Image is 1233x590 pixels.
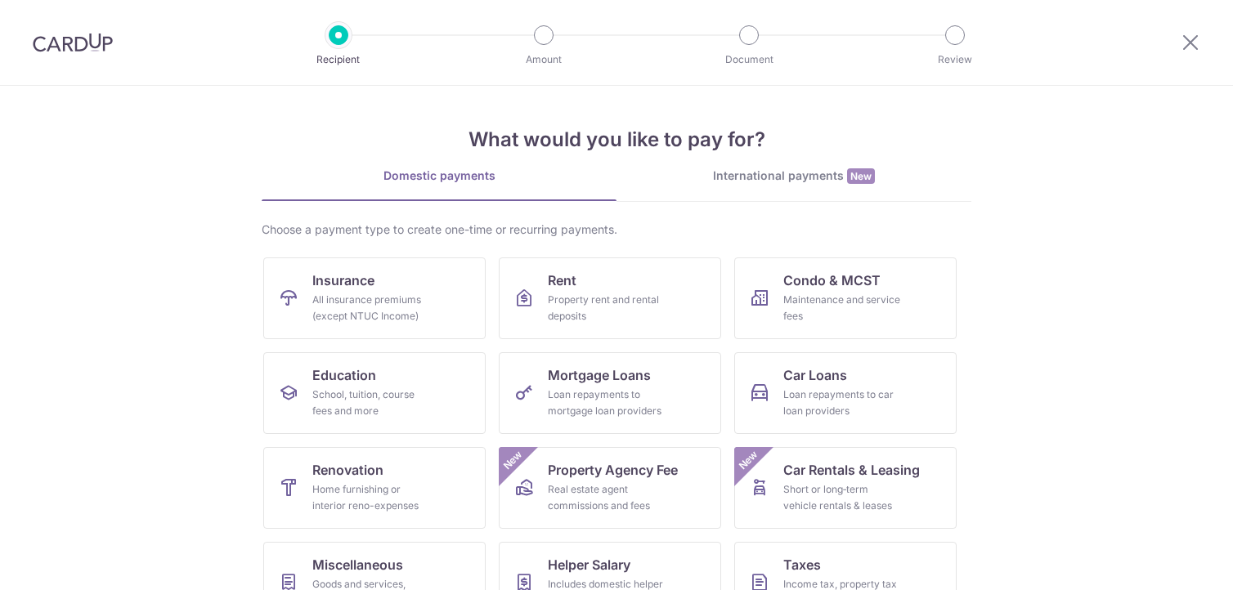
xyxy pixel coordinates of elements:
[312,460,383,480] span: Renovation
[262,168,616,184] div: Domestic payments
[894,51,1016,68] p: Review
[263,257,486,339] a: InsuranceAll insurance premiums (except NTUC Income)
[312,270,374,290] span: Insurance
[499,447,721,529] a: Property Agency FeeReal estate agent commissions and feesNew
[312,555,403,574] span: Miscellaneous
[499,257,721,339] a: RentProperty rent and rental deposits
[548,365,651,385] span: Mortgage Loans
[783,555,821,574] span: Taxes
[548,481,666,514] div: Real estate agent commissions and fees
[499,352,721,434] a: Mortgage LoansLoan repayments to mortgage loan providers
[548,292,666,324] div: Property rent and rental deposits
[734,257,957,339] a: Condo & MCSTMaintenance and service fees
[616,168,971,185] div: International payments
[548,555,630,574] span: Helper Salary
[783,270,881,290] span: Condo & MCST
[312,387,430,419] div: School, tuition, course fees and more
[33,33,113,52] img: CardUp
[500,447,527,474] span: New
[783,387,901,419] div: Loan repayments to car loan providers
[263,352,486,434] a: EducationSchool, tuition, course fees and more
[783,292,901,324] div: Maintenance and service fees
[263,447,486,529] a: RenovationHome furnishing or interior reno-expenses
[548,270,576,290] span: Rent
[735,447,762,474] span: New
[548,387,666,419] div: Loan repayments to mortgage loan providers
[783,365,847,385] span: Car Loans
[262,221,971,238] div: Choose a payment type to create one-time or recurring payments.
[734,352,957,434] a: Car LoansLoan repayments to car loan providers
[783,460,920,480] span: Car Rentals & Leasing
[483,51,604,68] p: Amount
[312,365,376,385] span: Education
[548,460,678,480] span: Property Agency Fee
[262,125,971,154] h4: What would you like to pay for?
[688,51,809,68] p: Document
[847,168,875,184] span: New
[734,447,957,529] a: Car Rentals & LeasingShort or long‑term vehicle rentals & leasesNew
[278,51,399,68] p: Recipient
[783,481,901,514] div: Short or long‑term vehicle rentals & leases
[312,481,430,514] div: Home furnishing or interior reno-expenses
[312,292,430,324] div: All insurance premiums (except NTUC Income)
